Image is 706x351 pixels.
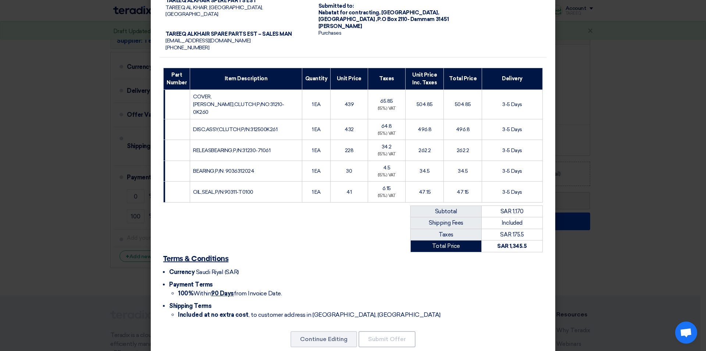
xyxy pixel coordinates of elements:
div: (15%) VAT [371,151,403,158]
span: 262.2 [457,147,469,154]
span: 228 [345,147,354,154]
td: SAR 1,170 [481,206,542,217]
span: 1 EA [312,168,321,174]
span: 3-5 Days [502,101,522,108]
span: 3-5 Days [502,147,522,154]
span: 34.5 [420,168,429,174]
div: (15%) VAT [371,131,403,137]
span: 41 [346,189,352,195]
span: [PHONE_NUMBER] [165,45,209,51]
th: Total Price [444,68,482,89]
th: Quantity [302,68,330,89]
th: Taxes [368,68,406,89]
th: Unit Price [331,68,368,89]
td: Shipping Fees [411,217,482,229]
span: 65.85 [380,98,393,104]
div: TAREEQ ALKHAIR SPARE PARTS EST – SALES MAN [165,31,307,38]
span: Payment Terms [169,281,213,288]
span: 3-5 Days [502,189,522,195]
span: [EMAIL_ADDRESS][DOMAIN_NAME] [165,38,251,44]
strong: SAR 1,345.5 [497,243,527,249]
strong: 100% [178,290,193,297]
span: 262.2 [418,147,431,154]
span: 1 EA [312,101,321,108]
strong: Included at no extra cost [178,311,249,318]
span: 47.15 [419,189,431,195]
span: 4.5 [383,165,391,171]
span: Saudi Riyal (SAR) [196,268,239,275]
span: 496.8 [456,126,470,133]
td: Subtotal [411,206,482,217]
button: Submit Offer [359,331,416,347]
strong: Submitted to: [318,3,354,9]
span: 1 EA [312,147,321,154]
th: Item Description [190,68,302,89]
span: 30 [346,168,352,174]
span: 504.85 [417,101,433,108]
div: (15%) VAT [371,193,403,199]
span: 64.8 [381,123,392,129]
u: 90 Days [211,290,234,297]
span: 3-5 Days [502,126,522,133]
th: Part Number [164,68,190,89]
span: 439 [345,101,354,108]
span: 47.15 [457,189,469,195]
span: 1 EA [312,126,321,133]
th: Unit Price Inc. Taxes [406,68,444,89]
span: 432 [345,126,354,133]
th: Delivery [482,68,543,89]
span: 3-5 Days [502,168,522,174]
span: 6.15 [382,185,391,192]
span: BEARING,P/N: 9036312024 [193,168,254,174]
span: Purchases [318,30,342,36]
span: TAREEQ AL KHAIR, [GEOGRAPHIC_DATA], [GEOGRAPHIC_DATA] [165,4,263,17]
span: Within from Invoice Date. [178,290,282,297]
span: COVER,[PERSON_NAME],CLUTCH,P/NO:31210-0K260 [193,94,284,115]
span: RELEASBEARING,P/N:31230-71061 [193,147,270,154]
span: OIL,SEAL,P/N:90311-T0100 [193,189,253,195]
u: Terms & Conditions [163,255,228,263]
span: Currency [169,268,195,275]
span: Nabatat for contracting, [318,10,380,16]
li: , to customer address in [GEOGRAPHIC_DATA], [GEOGRAPHIC_DATA] [178,310,543,319]
span: 34.5 [458,168,468,174]
div: (15%) VAT [371,172,403,179]
span: [GEOGRAPHIC_DATA], [GEOGRAPHIC_DATA] ,P.O Box 2110- Dammam 31451 [318,10,449,22]
span: Included [502,220,523,226]
div: (15%) VAT [371,106,403,112]
td: Total Price [411,241,482,252]
td: Taxes [411,229,482,241]
span: DISC,ASSY,CLUTCH,P/N:312500K261 [193,126,277,133]
div: Open chat [675,322,697,344]
span: 34.2 [382,144,392,150]
span: [PERSON_NAME] [318,23,362,29]
span: SAR 175.5 [500,231,524,238]
span: Shipping Terms [169,302,211,309]
span: 504.85 [455,101,471,108]
span: 1 EA [312,189,321,195]
button: Continue Editing [290,331,357,347]
span: 496.8 [418,126,432,133]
